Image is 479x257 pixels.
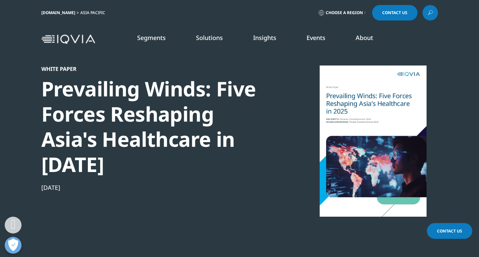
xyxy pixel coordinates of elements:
[41,10,75,15] a: [DOMAIN_NAME]
[427,223,472,239] a: Contact Us
[307,34,325,42] a: Events
[196,34,223,42] a: Solutions
[326,10,363,15] span: Choose a Region
[137,34,166,42] a: Segments
[98,24,438,55] nav: Primary
[253,34,276,42] a: Insights
[437,228,462,234] span: Contact Us
[41,35,95,44] img: IQVIA Healthcare Information Technology and Pharma Clinical Research Company
[41,76,272,177] div: Prevailing Winds: Five Forces Reshaping Asia's Healthcare in [DATE]
[5,237,22,254] button: Open Preferences
[372,5,417,20] a: Contact Us
[41,66,272,72] div: White Paper
[80,10,108,15] div: Asia Pacific
[41,183,272,191] div: [DATE]
[356,34,373,42] a: About
[382,11,407,15] span: Contact Us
